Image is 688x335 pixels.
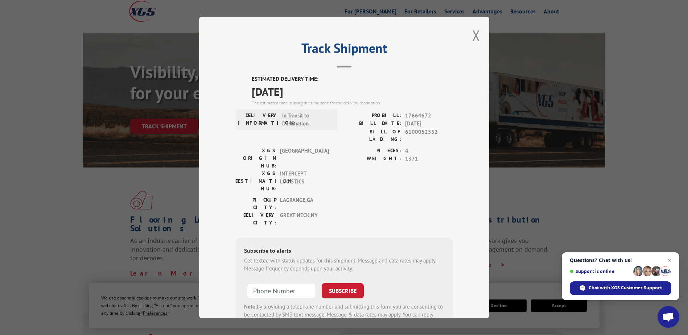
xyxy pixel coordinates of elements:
span: INTERCEPT LOGISTICS [280,170,329,193]
span: GREAT NECK , NY [280,211,329,227]
span: Chat with XGS Customer Support [589,285,662,291]
span: 17664672 [405,112,453,120]
h2: Track Shipment [235,43,453,57]
label: PIECES: [344,147,401,155]
span: [DATE] [252,83,453,100]
div: The estimated time is using the time zone for the delivery destination. [252,100,453,106]
span: LAGRANGE , GA [280,196,329,211]
span: In Transit to Destination [282,112,331,128]
label: XGS ORIGIN HUB: [235,147,276,170]
label: PROBILL: [344,112,401,120]
div: Open chat [658,306,679,328]
span: 1371 [405,155,453,163]
label: XGS DESTINATION HUB: [235,170,276,193]
label: BILL DATE: [344,120,401,128]
div: by providing a telephone number and submitting this form you are consenting to be contacted by SM... [244,303,444,327]
button: SUBSCRIBE [322,283,364,298]
span: Questions? Chat with us! [570,257,671,263]
button: Close modal [472,26,480,45]
span: Support is online [570,269,631,274]
label: BILL OF LADING: [344,128,401,143]
span: Close chat [665,256,674,265]
span: 6100052552 [405,128,453,143]
label: DELIVERY INFORMATION: [238,112,279,128]
label: ESTIMATED DELIVERY TIME: [252,75,453,83]
strong: Note: [244,303,257,310]
label: PICKUP CITY: [235,196,276,211]
span: 4 [405,147,453,155]
div: Chat with XGS Customer Support [570,281,671,295]
label: WEIGHT: [344,155,401,163]
input: Phone Number [247,283,316,298]
div: Get texted with status updates for this shipment. Message and data rates may apply. Message frequ... [244,257,444,273]
span: [GEOGRAPHIC_DATA] [280,147,329,170]
span: [DATE] [405,120,453,128]
label: DELIVERY CITY: [235,211,276,227]
div: Subscribe to alerts [244,246,444,257]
